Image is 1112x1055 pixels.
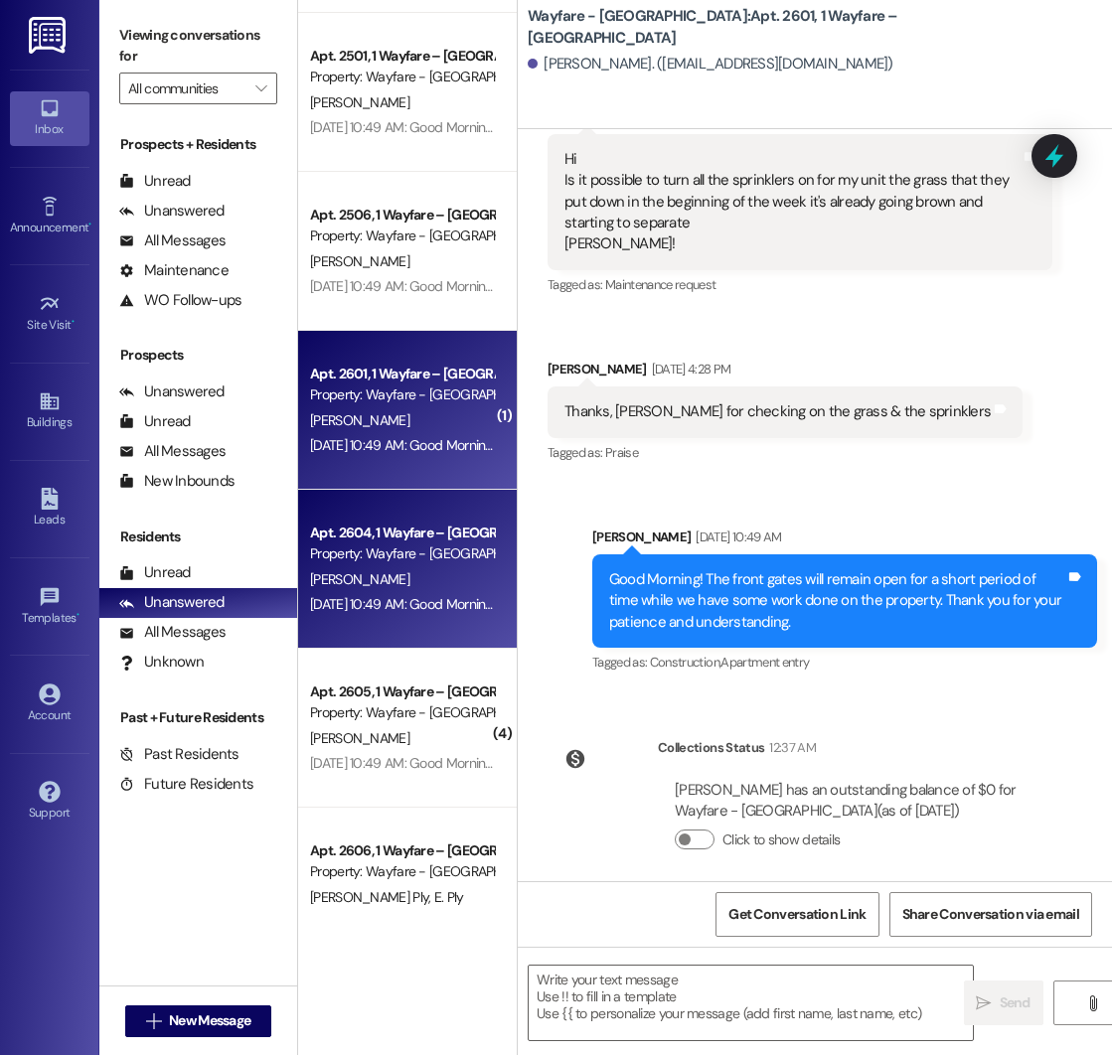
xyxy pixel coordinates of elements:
[119,622,226,643] div: All Messages
[10,91,89,145] a: Inbox
[528,6,925,49] b: Wayfare - [GEOGRAPHIC_DATA]: Apt. 2601, 1 Wayfare – [GEOGRAPHIC_DATA]
[310,46,494,67] div: Apt. 2501, 1 Wayfare – [GEOGRAPHIC_DATA]
[548,270,1052,299] div: Tagged as:
[119,20,277,73] label: Viewing conversations for
[119,171,191,192] div: Unread
[605,444,638,461] span: Praise
[1085,995,1100,1011] i: 
[310,384,494,405] div: Property: Wayfare - [GEOGRAPHIC_DATA]
[99,527,297,547] div: Residents
[976,995,991,1011] i: 
[650,654,721,671] span: Construction ,
[119,441,226,462] div: All Messages
[675,780,1035,823] div: [PERSON_NAME] has an outstanding balance of $0 for Wayfare - [GEOGRAPHIC_DATA] (as of [DATE])
[722,829,840,850] label: Click to show details
[889,892,1092,937] button: Share Conversation via email
[691,527,781,547] div: [DATE] 10:49 AM
[99,345,297,366] div: Prospects
[720,654,809,671] span: Apartment entry
[119,201,225,222] div: Unanswered
[255,80,266,96] i: 
[10,678,89,731] a: Account
[10,580,89,634] a: Templates •
[310,840,494,861] div: Apt. 2606, 1 Wayfare – [GEOGRAPHIC_DATA]
[310,570,409,588] span: [PERSON_NAME]
[592,648,1097,677] div: Tagged as:
[310,67,494,87] div: Property: Wayfare - [GEOGRAPHIC_DATA]
[310,543,494,564] div: Property: Wayfare - [GEOGRAPHIC_DATA]
[99,134,297,155] div: Prospects + Residents
[88,218,91,231] span: •
[1000,992,1031,1013] span: Send
[564,401,991,422] div: Thanks, [PERSON_NAME] for checking on the grass & the sprinklers
[647,359,731,379] div: [DATE] 4:28 PM
[310,861,494,882] div: Property: Wayfare - [GEOGRAPHIC_DATA]
[119,652,204,673] div: Unknown
[119,411,191,432] div: Unread
[902,904,1079,925] span: Share Conversation via email
[119,290,241,311] div: WO Follow-ups
[119,471,235,492] div: New Inbounds
[728,904,866,925] span: Get Conversation Link
[72,315,75,329] span: •
[548,359,1023,386] div: [PERSON_NAME]
[10,384,89,438] a: Buildings
[310,729,409,747] span: [PERSON_NAME]
[119,562,191,583] div: Unread
[119,774,253,795] div: Future Residents
[564,149,1021,255] div: Hi Is it possible to turn all the sprinklers on for my unit the grass that they put down in the b...
[310,681,494,702] div: Apt. 2605, 1 Wayfare – [GEOGRAPHIC_DATA]
[10,775,89,829] a: Support
[128,73,245,104] input: All communities
[119,592,225,613] div: Unanswered
[310,93,409,111] span: [PERSON_NAME]
[10,287,89,341] a: Site Visit •
[434,888,464,906] span: E. Ply
[592,527,1097,554] div: [PERSON_NAME]
[310,205,494,226] div: Apt. 2506, 1 Wayfare – [GEOGRAPHIC_DATA]
[310,364,494,384] div: Apt. 2601, 1 Wayfare – [GEOGRAPHIC_DATA]
[29,17,70,54] img: ResiDesk Logo
[310,411,409,429] span: [PERSON_NAME]
[310,226,494,246] div: Property: Wayfare - [GEOGRAPHIC_DATA]
[528,54,893,75] div: [PERSON_NAME]. ([EMAIL_ADDRESS][DOMAIN_NAME])
[658,737,764,758] div: Collections Status
[77,608,79,622] span: •
[548,438,1023,467] div: Tagged as:
[605,276,716,293] span: Maintenance request
[119,230,226,251] div: All Messages
[169,1010,250,1031] span: New Message
[119,744,239,765] div: Past Residents
[715,892,878,937] button: Get Conversation Link
[310,888,434,906] span: [PERSON_NAME] Ply
[964,980,1043,1025] button: Send
[119,260,229,281] div: Maintenance
[310,252,409,270] span: [PERSON_NAME]
[609,569,1065,633] div: Good Morning! The front gates will remain open for a short period of time while we have some work...
[310,702,494,723] div: Property: Wayfare - [GEOGRAPHIC_DATA]
[119,381,225,402] div: Unanswered
[146,1013,161,1029] i: 
[764,737,816,758] div: 12:37 AM
[99,707,297,728] div: Past + Future Residents
[310,523,494,543] div: Apt. 2604, 1 Wayfare – [GEOGRAPHIC_DATA]
[10,482,89,535] a: Leads
[125,1005,272,1037] button: New Message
